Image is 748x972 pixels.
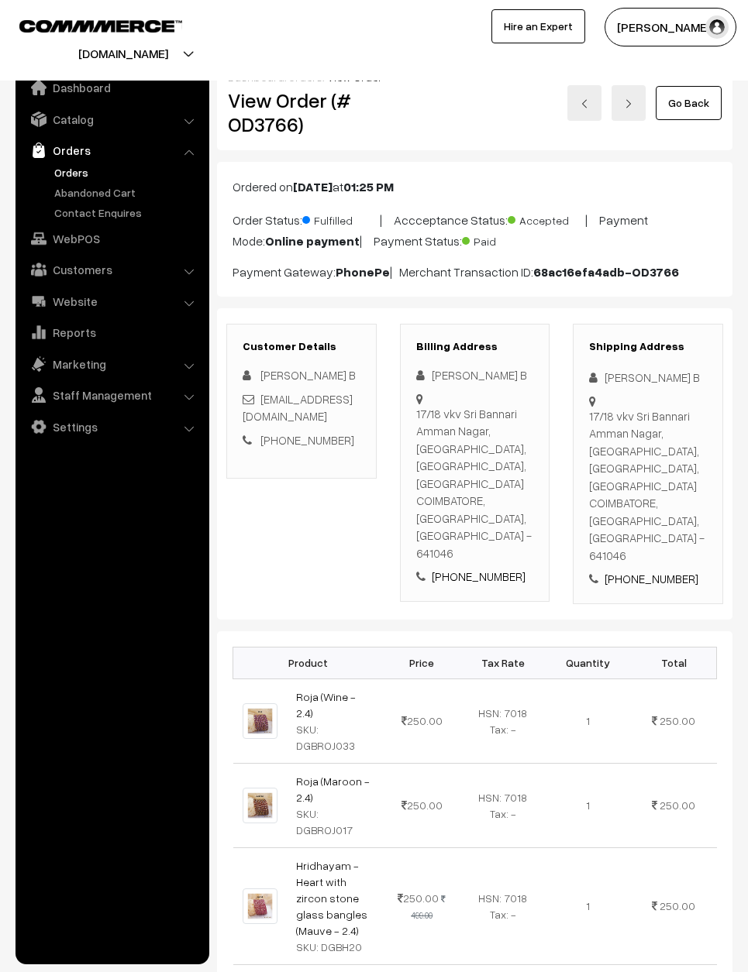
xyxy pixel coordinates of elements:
img: left-arrow.png [580,99,589,108]
a: Abandoned Cart [50,184,204,201]
strike: 499.00 [411,894,446,920]
b: 68ac16efa4adb-OD3766 [533,264,679,280]
a: Website [19,287,204,315]
th: Product [233,647,384,678]
a: [EMAIL_ADDRESS][DOMAIN_NAME] [243,392,353,424]
div: 17/18 vkv Sri Bannari Amman Nagar,[GEOGRAPHIC_DATA], [GEOGRAPHIC_DATA],[GEOGRAPHIC_DATA] COIMBATO... [589,407,707,565]
img: maroon.jpg [243,788,277,823]
a: Reports [19,318,204,346]
th: Total [631,647,716,678]
a: Orders [19,136,204,164]
span: Accepted [508,208,585,228]
span: 1 [586,714,590,727]
a: [PHONE_NUMBER] [432,569,526,583]
div: 17/18 vkv Sri Bannari Amman Nagar,[GEOGRAPHIC_DATA], [GEOGRAPHIC_DATA],[GEOGRAPHIC_DATA] COIMBATO... [416,405,534,562]
div: SKU: DGBROJ033 [296,721,374,754]
b: PhonePe [336,264,390,280]
button: [PERSON_NAME] [605,8,736,46]
img: user [705,15,729,39]
b: [DATE] [293,179,333,194]
img: right-arrow.png [624,99,633,108]
div: [PERSON_NAME] B [589,369,707,386]
span: HSN: 7018 Tax: - [478,791,527,820]
a: Dashboard [19,74,204,101]
th: Tax Rate [460,647,546,678]
a: Go Back [656,86,722,120]
p: Ordered on at [233,177,717,196]
b: 01:25 PM [343,179,394,194]
th: Quantity [546,647,631,678]
span: Paid [462,229,539,249]
img: Mauve.jpg [243,888,277,923]
a: [PHONE_NUMBER] [260,433,354,447]
b: Online payment [265,233,360,249]
a: Settings [19,413,204,441]
h3: Customer Details [243,340,360,353]
a: Roja (Wine - 2.4) [296,690,356,720]
span: 250.00 [660,899,695,912]
a: Catalog [19,105,204,133]
a: Roja (Maroon - 2.4) [296,775,370,804]
a: WebPOS [19,225,204,252]
span: 1 [586,799,590,812]
img: COMMMERCE [19,20,182,32]
p: Payment Gateway: | Merchant Transaction ID: [233,263,717,281]
span: 250.00 [660,714,695,727]
a: Marketing [19,350,204,378]
div: [PERSON_NAME] B [416,366,534,384]
img: Wine.jpg [243,703,277,738]
div: SKU: DGBH20 [296,939,374,955]
a: Orders [50,164,204,180]
a: Hridhayam - Heart with zircon stone glass bangles (Mauve - 2.4) [296,859,367,937]
a: Contact Enquires [50,204,204,221]
span: 250.00 [402,714,443,727]
span: 250.00 [660,799,695,812]
span: 1 [586,899,590,912]
a: Customers [19,256,204,283]
button: [DOMAIN_NAME] [24,34,222,73]
a: COMMMERCE [19,15,155,34]
span: [PERSON_NAME] B [260,368,356,382]
a: [PHONE_NUMBER] [605,572,698,586]
p: Order Status: | Accceptance Status: | Payment Mode: | Payment Status: [233,208,717,250]
span: Fulfilled [302,208,380,228]
th: Price [384,647,460,678]
h3: Billing Address [416,340,534,353]
div: SKU: DGBROJ017 [296,805,374,838]
a: Staff Management [19,381,204,409]
span: HSN: 7018 Tax: - [478,706,527,736]
span: 250.00 [402,799,443,812]
span: HSN: 7018 Tax: - [478,891,527,921]
h2: View Order (# OD3766) [228,88,377,136]
h3: Shipping Address [589,340,707,353]
span: 250.00 [398,891,439,905]
a: Hire an Expert [491,9,585,43]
